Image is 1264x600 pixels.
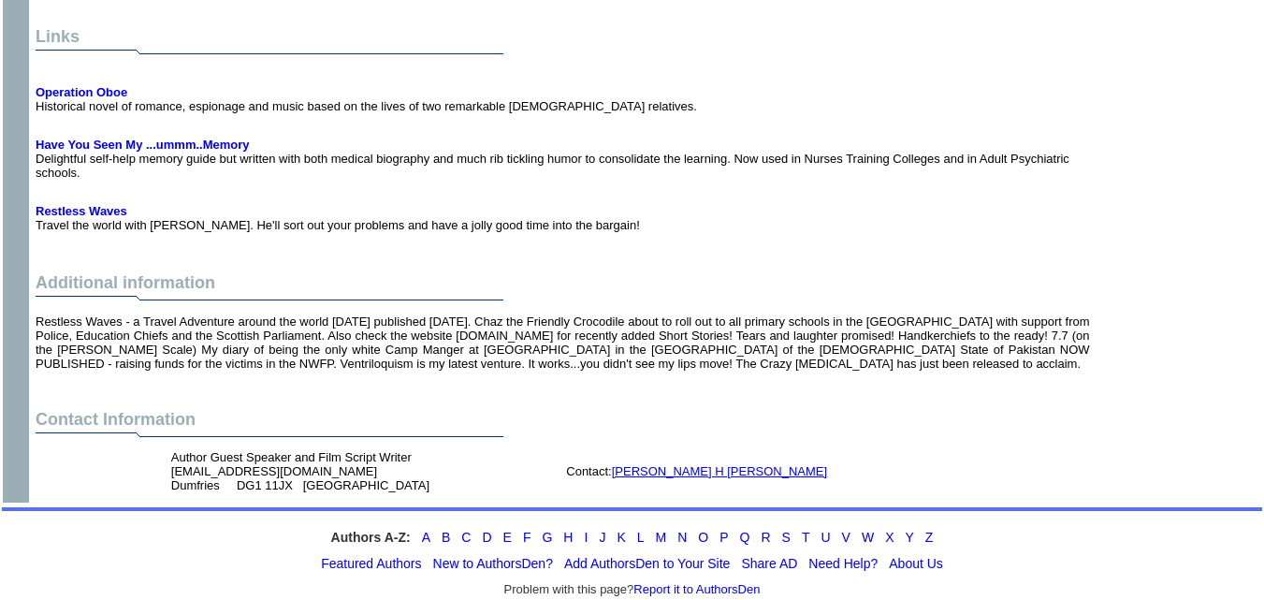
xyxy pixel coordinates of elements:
[36,138,250,152] a: Have You Seen My ...ummm..Memory
[36,410,196,429] font: Contact Information
[36,47,503,61] img: dividingline.gif
[461,530,471,545] a: C
[740,530,750,545] a: Q
[504,582,761,597] font: Problem with this page?
[677,530,687,545] a: N
[36,138,1069,180] font: Delightful self-help memory guide but written with both medical biography and much rib tickling h...
[433,556,553,571] a: New to AuthorsDen?
[503,530,512,545] a: E
[36,27,80,46] font: Links
[36,273,215,292] font: Additional information
[761,530,770,545] a: R
[36,315,1090,371] font: Restless Waves - a Travel Adventure around the world [DATE] published [DATE]. Chaz the Friendly C...
[821,530,830,545] a: U
[862,530,874,545] a: W
[633,582,760,596] a: Report it to AuthorsDen
[782,530,791,545] a: S
[906,530,914,545] a: Y
[719,530,728,545] a: P
[637,530,645,545] a: L
[36,293,503,307] img: dividingline.gif
[321,556,421,571] a: Featured Authors
[617,530,625,545] a: K
[36,204,640,232] font: Travel the world with [PERSON_NAME]. He'll sort out your problems and have a jolly good time into...
[36,430,503,444] img: dividingline.gif
[698,530,708,545] a: O
[422,530,430,545] a: A
[331,530,411,545] strong: Authors A-Z:
[564,556,730,571] a: Add AuthorsDen to Your Site
[656,530,667,545] a: M
[542,530,552,545] a: G
[523,530,531,545] a: F
[612,464,827,478] a: [PERSON_NAME] H [PERSON_NAME]
[482,530,491,545] a: D
[36,85,697,113] font: Historical novel of romance, espionage and music based on the lives of two remarkable [DEMOGRAPHI...
[889,556,943,571] a: About Us
[171,450,429,492] font: Author Guest Speaker and Film Script Writer [EMAIL_ADDRESS][DOMAIN_NAME] Dumfries DG1 11JX [GEOGR...
[36,204,127,218] a: Restless Waves
[442,530,450,545] a: B
[36,85,127,99] a: Operation Oboe
[584,530,588,545] a: I
[802,530,810,545] a: T
[885,530,894,545] a: X
[599,530,605,545] a: J
[741,556,797,571] a: Share AD
[808,556,878,571] a: Need Help?
[563,530,573,545] a: H
[842,530,850,545] a: V
[566,464,827,478] font: Contact:
[925,530,934,545] a: Z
